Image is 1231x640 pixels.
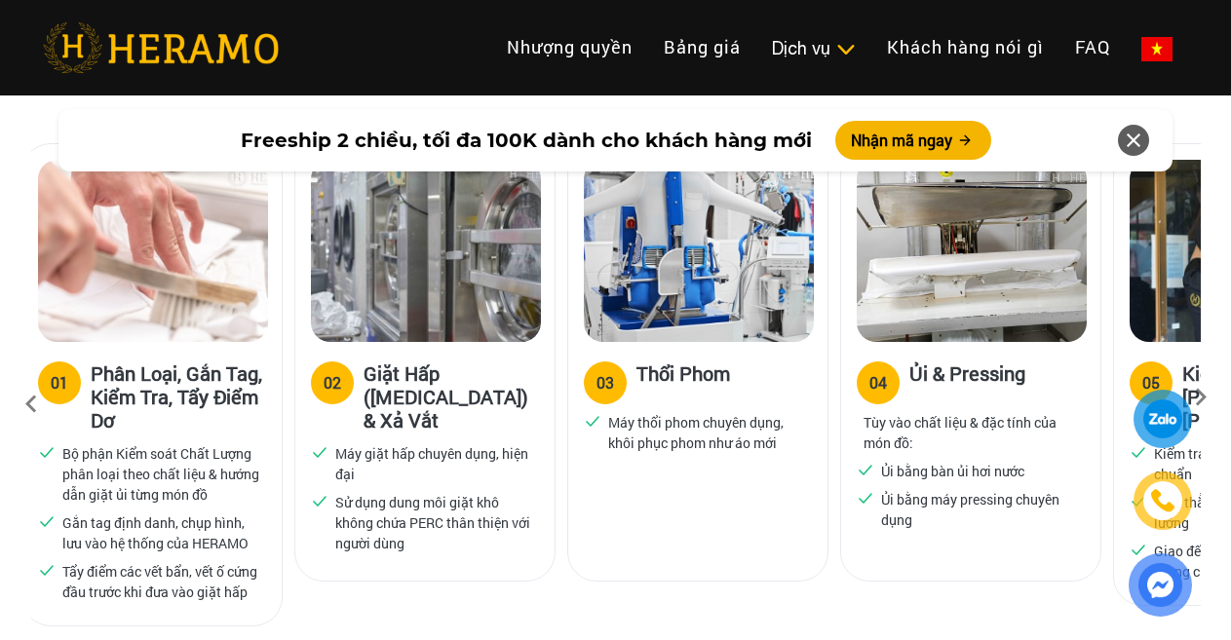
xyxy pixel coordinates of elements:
[1141,37,1173,61] img: vn-flag.png
[857,160,1087,342] img: heramo-quy-trinh-giat-hap-tieu-chuan-buoc-4
[772,35,856,61] div: Dịch vụ
[584,160,814,342] img: heramo-quy-trinh-giat-hap-tieu-chuan-buoc-3
[1142,371,1160,395] div: 05
[38,160,268,342] img: heramo-quy-trinh-giat-hap-tieu-chuan-buoc-1
[608,412,805,453] p: Máy thổi phom chuyên dụng, khôi phục phom như áo mới
[491,26,648,68] a: Nhượng quyền
[364,361,539,432] h3: Giặt Hấp ([MEDICAL_DATA]) & Xả Vắt
[881,461,1024,481] p: Ủi bằng bàn ủi hơi nước
[311,160,541,342] img: heramo-quy-trinh-giat-hap-tieu-chuan-buoc-2
[43,22,279,73] img: heramo-logo.png
[38,443,56,461] img: checked.svg
[1152,490,1173,511] img: phone-icon
[864,412,1078,453] p: Tùy vào chất liệu & đặc tính của món đồ:
[38,512,56,530] img: checked.svg
[857,461,874,478] img: checked.svg
[62,561,259,602] p: Tẩy điểm các vết bẩn, vết ố cứng đầu trước khi đưa vào giặt hấp
[311,443,328,461] img: checked.svg
[857,489,874,507] img: checked.svg
[869,371,887,395] div: 04
[596,371,614,395] div: 03
[241,126,812,155] span: Freeship 2 chiều, tối đa 100K dành cho khách hàng mới
[335,443,532,484] p: Máy giặt hấp chuyên dụng, hiện đại
[335,492,532,553] p: Sử dụng dung môi giặt khô không chứa PERC thân thiện với người dùng
[1136,474,1189,527] a: phone-icon
[881,489,1078,530] p: Ủi bằng máy pressing chuyên dụng
[835,121,991,160] button: Nhận mã ngay
[51,371,68,395] div: 01
[909,361,1025,400] h3: Ủi & Pressing
[584,412,601,430] img: checked.svg
[871,26,1059,68] a: Khách hàng nói gì
[636,361,730,400] h3: Thổi Phom
[91,361,266,432] h3: Phân Loại, Gắn Tag, Kiểm Tra, Tẩy Điểm Dơ
[62,443,259,505] p: Bộ phận Kiểm soát Chất Lượng phân loại theo chất liệu & hướng dẫn giặt ủi từng món đồ
[648,26,756,68] a: Bảng giá
[311,492,328,509] img: checked.svg
[1059,26,1126,68] a: FAQ
[835,40,856,59] img: subToggleIcon
[324,371,341,395] div: 02
[62,512,259,553] p: Gắn tag định danh, chụp hình, lưu vào hệ thống của HERAMO
[38,561,56,579] img: checked.svg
